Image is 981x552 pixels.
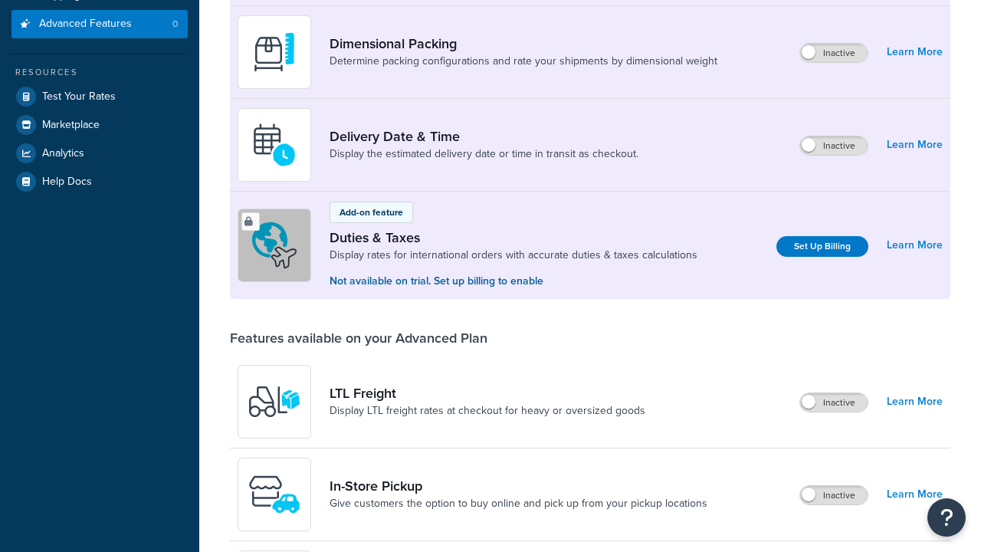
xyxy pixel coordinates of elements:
[800,486,868,504] label: Inactive
[330,385,645,402] a: LTL Freight
[330,146,638,162] a: Display the estimated delivery date or time in transit as checkout.
[887,484,943,505] a: Learn More
[11,83,188,110] a: Test Your Rates
[330,478,707,495] a: In-Store Pickup
[330,496,707,511] a: Give customers the option to buy online and pick up from your pickup locations
[11,140,188,167] a: Analytics
[248,375,301,429] img: y79ZsPf0fXUFUhFXDzUgf+ktZg5F2+ohG75+v3d2s1D9TjoU8PiyCIluIjV41seZevKCRuEjTPPOKHJsQcmKCXGdfprl3L4q7...
[800,44,868,62] label: Inactive
[330,403,645,419] a: Display LTL freight rates at checkout for heavy or oversized goods
[330,229,697,246] a: Duties & Taxes
[330,273,697,290] p: Not available on trial. Set up billing to enable
[887,391,943,412] a: Learn More
[11,168,188,195] a: Help Docs
[248,25,301,79] img: DTVBYsAAAAAASUVORK5CYII=
[340,205,403,219] p: Add-on feature
[330,35,717,52] a: Dimensional Packing
[887,41,943,63] a: Learn More
[887,235,943,256] a: Learn More
[42,119,100,132] span: Marketplace
[800,136,868,155] label: Inactive
[248,468,301,521] img: wfgcfpwTIucLEAAAAASUVORK5CYII=
[42,90,116,103] span: Test Your Rates
[11,10,188,38] li: Advanced Features
[248,118,301,172] img: gfkeb5ejjkALwAAAABJRU5ErkJggg==
[11,111,188,139] a: Marketplace
[42,147,84,160] span: Analytics
[776,236,868,257] a: Set Up Billing
[927,498,966,537] button: Open Resource Center
[330,248,697,263] a: Display rates for international orders with accurate duties & taxes calculations
[39,18,132,31] span: Advanced Features
[330,54,717,69] a: Determine packing configurations and rate your shipments by dimensional weight
[42,176,92,189] span: Help Docs
[11,10,188,38] a: Advanced Features0
[887,134,943,156] a: Learn More
[800,393,868,412] label: Inactive
[330,128,638,145] a: Delivery Date & Time
[172,18,178,31] span: 0
[230,330,487,347] div: Features available on your Advanced Plan
[11,66,188,79] div: Resources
